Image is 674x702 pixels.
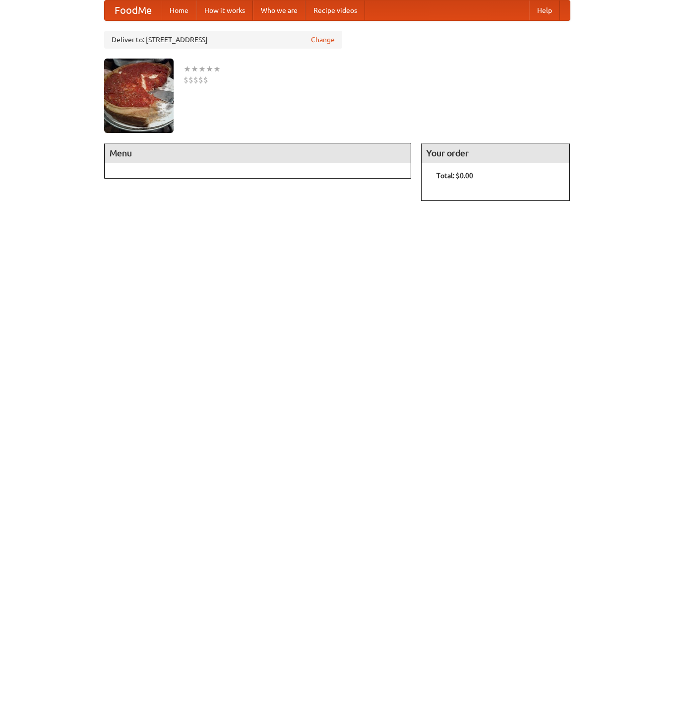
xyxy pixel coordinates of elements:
div: Deliver to: [STREET_ADDRESS] [104,31,342,49]
li: $ [188,74,193,85]
a: Recipe videos [306,0,365,20]
li: ★ [213,64,221,74]
a: Home [162,0,196,20]
li: ★ [206,64,213,74]
a: Help [529,0,560,20]
h4: Your order [422,143,569,163]
li: $ [198,74,203,85]
a: Who we are [253,0,306,20]
b: Total: $0.00 [436,172,473,180]
li: $ [184,74,188,85]
li: $ [193,74,198,85]
a: FoodMe [105,0,162,20]
li: $ [203,74,208,85]
a: How it works [196,0,253,20]
li: ★ [191,64,198,74]
li: ★ [198,64,206,74]
a: Change [311,35,335,45]
h4: Menu [105,143,411,163]
li: ★ [184,64,191,74]
img: angular.jpg [104,59,174,133]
